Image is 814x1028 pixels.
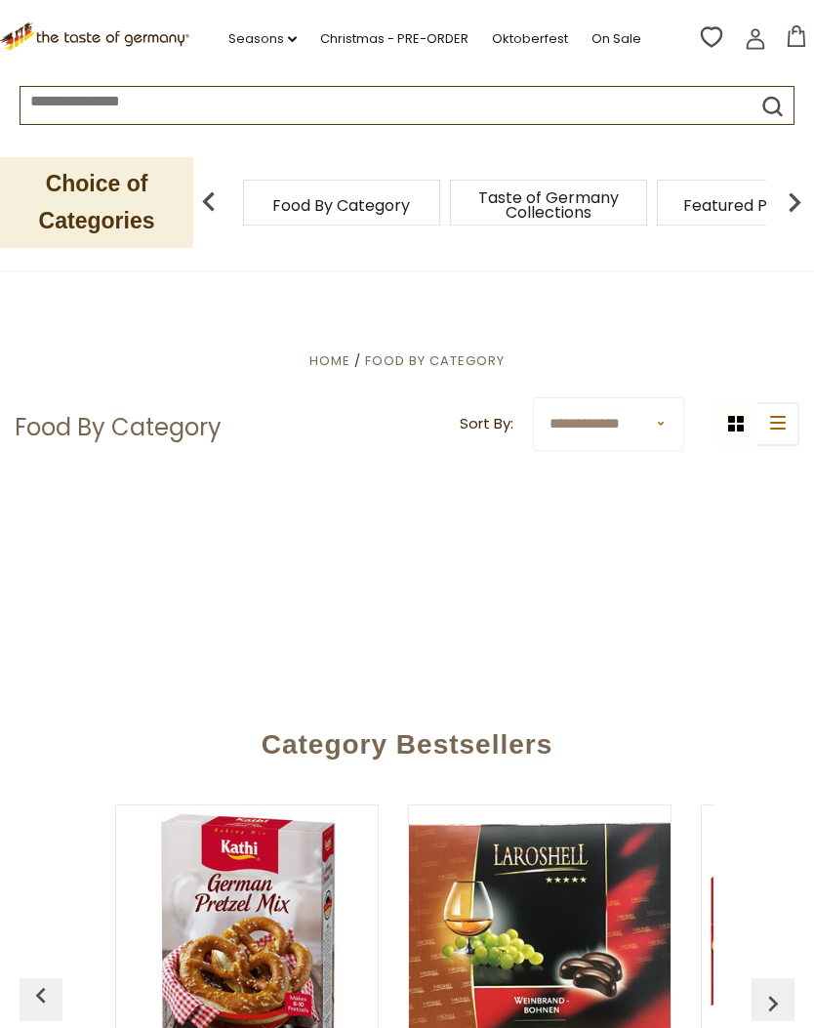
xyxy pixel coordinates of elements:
a: Seasons [228,28,297,50]
a: Taste of Germany Collections [470,190,627,220]
h1: Food By Category [15,413,222,442]
img: previous arrow [189,183,228,222]
img: previous arrow [25,980,57,1011]
a: Food By Category [272,198,410,213]
a: Food By Category [365,351,505,370]
a: Home [309,351,350,370]
a: On Sale [591,28,641,50]
a: Oktoberfest [492,28,568,50]
img: next arrow [775,183,814,222]
a: Christmas - PRE-ORDER [320,28,468,50]
label: Sort By: [460,412,513,436]
img: previous arrow [757,988,789,1019]
div: Category Bestsellers [24,700,790,780]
